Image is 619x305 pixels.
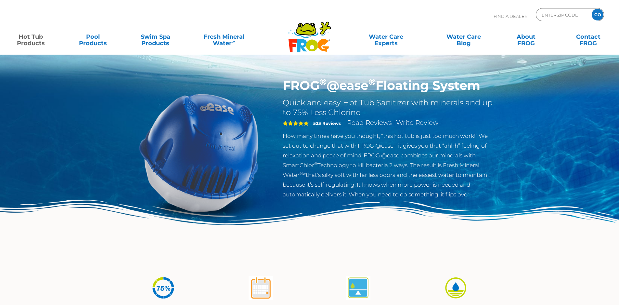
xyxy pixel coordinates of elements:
img: atease-icon-shock-once [249,276,273,300]
sup: ®∞ [300,171,306,176]
img: icon-atease-easy-on [444,276,468,300]
p: Find A Dealer [494,8,527,24]
input: GO [592,9,603,20]
a: Read Reviews [347,119,392,126]
a: Fresh MineralWater∞ [193,30,254,43]
h1: FROG @ease Floating System [283,78,495,93]
img: hot-tub-product-atease-system.png [124,78,273,227]
a: PoolProducts [69,30,117,43]
p: How many times have you thought, “this hot tub is just too much work!” We set out to change that ... [283,131,495,199]
sup: ® [314,161,317,166]
span: | [393,120,395,126]
a: Water CareBlog [439,30,488,43]
a: Water CareExperts [347,30,425,43]
a: ContactFROG [564,30,613,43]
img: icon-atease-75percent-less [151,276,175,300]
h2: Quick and easy Hot Tub Sanitizer with minerals and up to 75% Less Chlorine [283,98,495,117]
sup: ∞ [232,39,235,44]
strong: 523 Reviews [313,121,341,126]
a: Write Review [396,119,438,126]
a: Swim SpaProducts [131,30,180,43]
sup: ® [368,76,376,87]
sup: ® [319,76,327,87]
img: atease-icon-self-regulates [346,276,370,300]
a: AboutFROG [502,30,550,43]
span: 5 [283,121,309,126]
img: Frog Products Logo [285,13,335,53]
a: Hot TubProducts [6,30,55,43]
